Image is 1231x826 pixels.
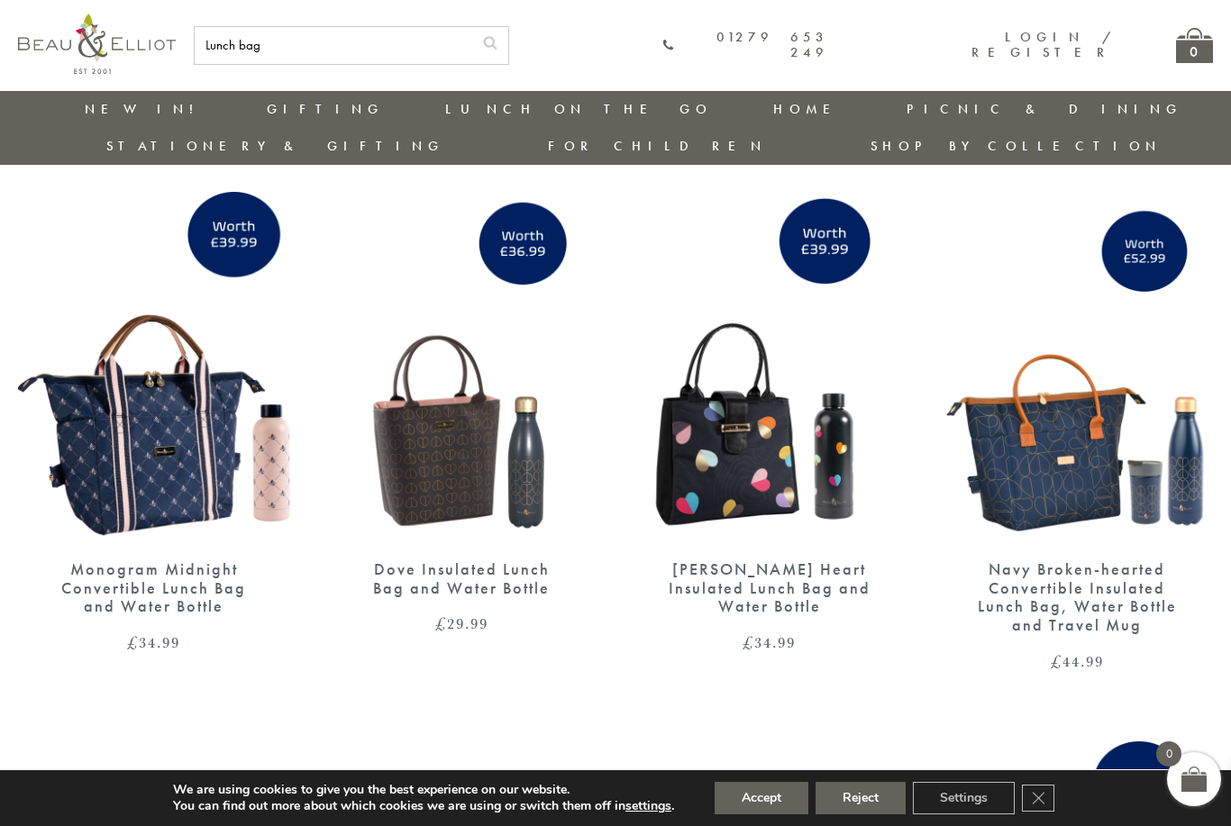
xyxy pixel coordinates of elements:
img: logo [18,14,176,74]
bdi: 44.99 [1051,650,1104,672]
bdi: 29.99 [435,613,488,634]
a: Picnic & Dining [907,100,1182,118]
bdi: 34.99 [743,631,796,653]
a: Monogram Midnight Convertible Lunch Bag and Water Bottle Monogram Midnight Convertible Lunch Bag ... [18,192,290,650]
input: SEARCH [195,27,472,64]
img: Dove Insulated Lunch Bag and Water Bottle [326,192,598,542]
img: Navy Broken-hearted Convertible Lunch Bag, Water Bottle and Travel Mug [942,192,1214,542]
span: £ [435,613,447,634]
a: Lunch On The Go [445,100,712,118]
div: Monogram Midnight Convertible Lunch Bag and Water Bottle [50,560,259,616]
a: Shop by collection [871,137,1162,155]
span: £ [743,631,754,653]
a: Emily Heart Insulated Lunch Bag and Water Bottle [PERSON_NAME] Heart Insulated Lunch Bag and Wate... [634,192,906,650]
div: Dove Insulated Lunch Bag and Water Bottle [358,560,567,597]
button: Accept [715,782,808,814]
span: £ [1051,650,1062,672]
button: settings [625,798,671,814]
a: New in! [85,100,205,118]
span: £ [127,631,139,653]
a: Dove Insulated Lunch Bag and Water Bottle Dove Insulated Lunch Bag and Water Bottle £29.99 [326,192,598,632]
img: Emily Heart Insulated Lunch Bag and Water Bottle [634,192,906,542]
a: 0 [1176,28,1213,63]
a: Navy Broken-hearted Convertible Lunch Bag, Water Bottle and Travel Mug Navy Broken-hearted Conver... [942,192,1214,669]
a: Login / Register [971,28,1113,61]
div: [PERSON_NAME] Heart Insulated Lunch Bag and Water Bottle [665,560,874,616]
span: 0 [1156,741,1181,767]
p: We are using cookies to give you the best experience on our website. [173,782,674,798]
button: Close GDPR Cookie Banner [1022,785,1054,812]
a: Gifting [267,100,384,118]
p: You can find out more about which cookies we are using or switch them off in . [173,798,674,814]
a: 01279 653 249 [662,30,828,61]
div: Navy Broken-hearted Convertible Insulated Lunch Bag, Water Bottle and Travel Mug [973,560,1182,635]
a: Stationery & Gifting [106,137,444,155]
button: Settings [913,782,1015,814]
a: For Children [548,137,767,155]
a: Home [773,100,845,118]
bdi: 34.99 [127,631,180,653]
button: Reject [816,782,906,814]
img: Monogram Midnight Convertible Lunch Bag and Water Bottle [18,192,290,542]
